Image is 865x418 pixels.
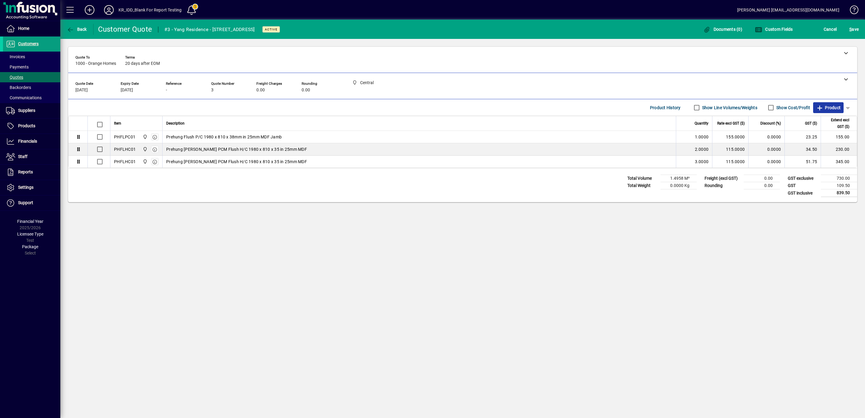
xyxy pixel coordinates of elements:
[716,159,745,165] div: 115.0000
[701,105,757,111] label: Show Line Volumes/Weights
[18,200,33,205] span: Support
[3,93,60,103] a: Communications
[785,175,821,182] td: GST exclusive
[805,120,817,127] span: GST ($)
[119,5,182,15] div: KR_IDD_Blank For Report Testing
[784,131,821,143] td: 23.25
[849,27,852,32] span: S
[824,24,837,34] span: Cancel
[3,72,60,82] a: Quotes
[716,146,745,152] div: 115.0000
[18,41,39,46] span: Customers
[648,102,683,113] button: Product History
[17,232,43,236] span: Licensee Type
[748,143,784,156] td: 0.0000
[784,156,821,168] td: 51.75
[775,105,810,111] label: Show Cost/Profit
[821,143,857,156] td: 230.00
[67,27,87,32] span: Back
[849,24,859,34] span: ave
[3,149,60,164] a: Staff
[3,82,60,93] a: Backorders
[702,24,744,35] button: Documents (0)
[211,88,214,93] span: 3
[114,159,136,165] div: PHFLHC01
[3,52,60,62] a: Invoices
[3,180,60,195] a: Settings
[755,27,793,32] span: Custom Fields
[785,182,821,189] td: GST
[6,54,25,59] span: Invoices
[121,88,133,93] span: [DATE]
[3,103,60,118] a: Suppliers
[98,24,152,34] div: Customer Quote
[6,65,29,69] span: Payments
[80,5,99,15] button: Add
[265,27,277,31] span: Active
[114,146,136,152] div: PHFLHC01
[125,61,160,66] span: 20 days after EOM
[6,95,42,100] span: Communications
[822,24,838,35] button: Cancel
[748,131,784,143] td: 0.0000
[825,117,849,130] span: Extend excl GST ($)
[141,158,148,165] span: Central
[744,175,780,182] td: 0.00
[3,21,60,36] a: Home
[703,27,742,32] span: Documents (0)
[624,182,661,189] td: Total Weight
[744,182,780,189] td: 0.00
[18,123,35,128] span: Products
[785,189,821,197] td: GST inclusive
[813,102,844,113] button: Product
[650,103,681,112] span: Product History
[166,120,185,127] span: Description
[702,175,744,182] td: Freight (excl GST)
[256,88,265,93] span: 0.00
[748,156,784,168] td: 0.0000
[695,134,709,140] span: 1.0000
[784,143,821,156] td: 34.50
[821,182,857,189] td: 109.50
[166,159,307,165] span: Prehung [PERSON_NAME] PCM Flush H/C 1980 x 810 x 35 in 25mm MDF
[737,5,839,15] div: [PERSON_NAME] [EMAIL_ADDRESS][DOMAIN_NAME]
[6,85,31,90] span: Backorders
[695,159,709,165] span: 3.0000
[18,154,27,159] span: Staff
[18,185,33,190] span: Settings
[141,146,148,153] span: Central
[821,189,857,197] td: 839.50
[816,103,841,112] span: Product
[75,61,116,66] span: 1000 - Orange Homes
[166,88,167,93] span: -
[75,88,88,93] span: [DATE]
[716,134,745,140] div: 155.0000
[753,24,794,35] button: Custom Fields
[166,146,307,152] span: Prehung [PERSON_NAME] PCM Flush H/C 1980 x 810 x 35 in 25mm MDF
[99,5,119,15] button: Profile
[114,134,135,140] div: PHFLPC01
[848,24,860,35] button: Save
[302,88,310,93] span: 0.00
[661,175,697,182] td: 1.4958 M³
[702,182,744,189] td: Rounding
[661,182,697,189] td: 0.0000 Kg
[3,119,60,134] a: Products
[6,75,23,80] span: Quotes
[114,120,121,127] span: Item
[164,25,255,34] div: #3 - Yang Residence - [STREET_ADDRESS]
[3,62,60,72] a: Payments
[18,169,33,174] span: Reports
[17,219,43,224] span: Financial Year
[821,131,857,143] td: 155.00
[3,165,60,180] a: Reports
[695,146,709,152] span: 2.0000
[65,24,88,35] button: Back
[22,244,38,249] span: Package
[717,120,745,127] span: Rate excl GST ($)
[624,175,661,182] td: Total Volume
[166,134,282,140] span: Prehung Flush P/C 1980 x 810 x 38mm in 25mm MDF Jamb
[821,156,857,168] td: 345.00
[18,26,29,31] span: Home
[60,24,93,35] app-page-header-button: Back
